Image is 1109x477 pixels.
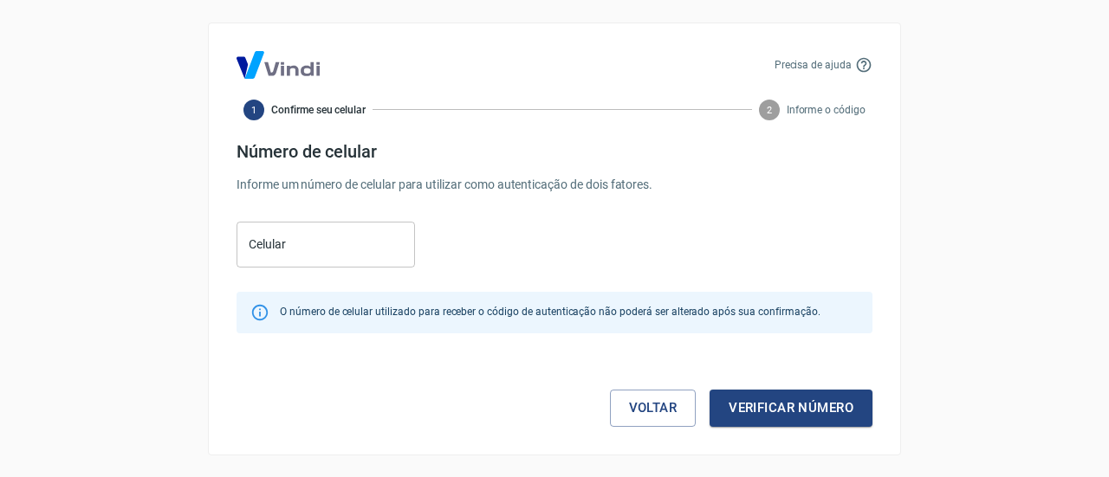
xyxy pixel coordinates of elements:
[271,102,366,118] span: Confirme seu celular
[787,102,866,118] span: Informe o código
[237,176,872,194] p: Informe um número de celular para utilizar como autenticação de dois fatores.
[251,104,256,115] text: 1
[280,297,820,328] div: O número de celular utilizado para receber o código de autenticação não poderá ser alterado após ...
[237,51,320,79] img: Logo Vind
[767,104,772,115] text: 2
[610,390,697,426] a: Voltar
[237,141,872,162] h4: Número de celular
[710,390,872,426] button: Verificar número
[775,57,852,73] p: Precisa de ajuda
